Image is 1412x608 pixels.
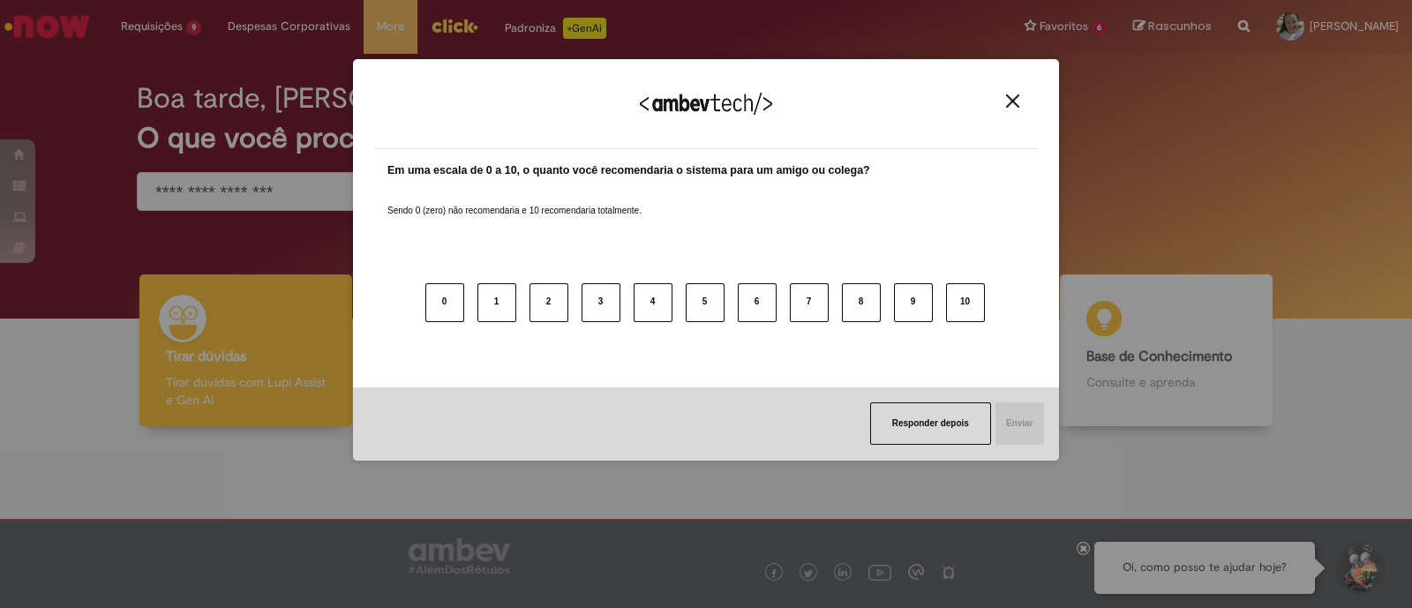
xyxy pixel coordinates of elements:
button: Responder depois [870,402,991,445]
button: 7 [790,283,829,322]
img: Logo Ambevtech [640,93,772,115]
button: 6 [738,283,777,322]
button: 5 [686,283,725,322]
button: 10 [946,283,985,322]
button: 9 [894,283,933,322]
img: Close [1006,94,1019,108]
button: 4 [634,283,672,322]
button: 8 [842,283,881,322]
button: 2 [529,283,568,322]
label: Em uma escala de 0 a 10, o quanto você recomendaria o sistema para um amigo ou colega? [387,162,870,179]
label: Sendo 0 (zero) não recomendaria e 10 recomendaria totalmente. [387,184,642,217]
button: Close [1001,94,1025,109]
button: 3 [582,283,620,322]
button: 0 [425,283,464,322]
button: 1 [477,283,516,322]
